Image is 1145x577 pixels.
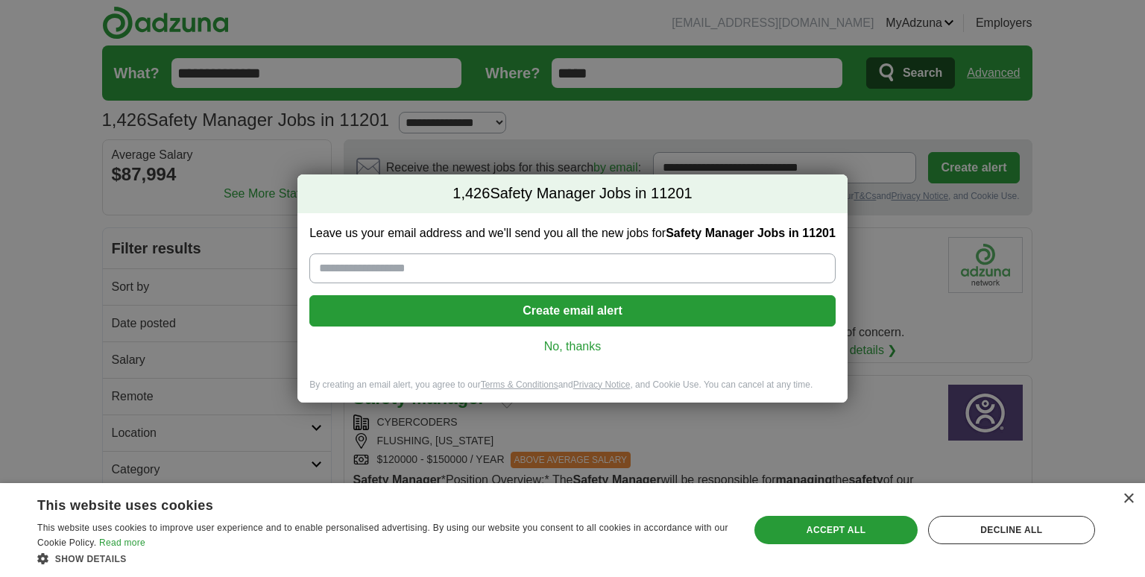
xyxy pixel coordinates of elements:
div: By creating an email alert, you agree to our and , and Cookie Use. You can cancel at any time. [297,379,848,403]
div: Decline all [928,516,1095,544]
div: Accept all [754,516,917,544]
span: This website uses cookies to improve user experience and to enable personalised advertising. By u... [37,523,728,548]
button: Create email alert [309,295,836,327]
div: This website uses cookies [37,492,691,514]
a: Read more, opens a new window [99,537,145,548]
strong: Safety Manager Jobs in 11201 [666,227,836,239]
span: 1,426 [452,183,490,204]
label: Leave us your email address and we'll send you all the new jobs for [309,225,836,242]
a: No, thanks [321,338,824,355]
a: Privacy Notice [573,379,631,390]
span: Show details [55,554,127,564]
div: Show details [37,551,728,566]
div: Close [1123,494,1134,505]
a: Terms & Conditions [481,379,558,390]
h2: Safety Manager Jobs in 11201 [297,174,848,213]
